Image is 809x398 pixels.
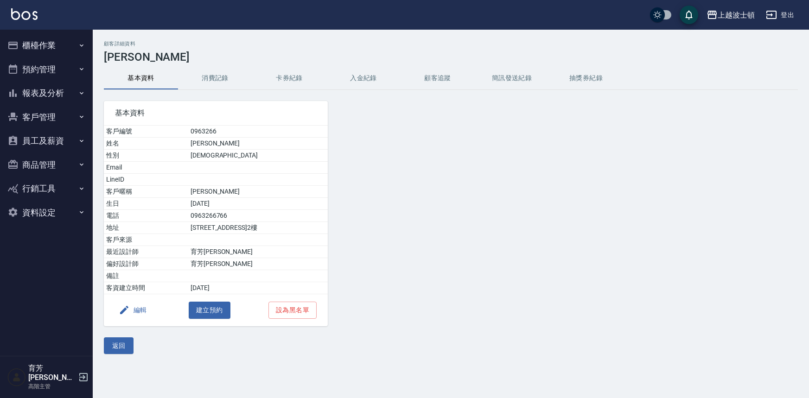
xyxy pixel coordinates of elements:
[4,177,89,201] button: 行銷工具
[104,270,188,282] td: 備註
[188,150,328,162] td: [DEMOGRAPHIC_DATA]
[104,174,188,186] td: LineID
[188,186,328,198] td: [PERSON_NAME]
[475,67,549,89] button: 簡訊發送紀錄
[11,8,38,20] img: Logo
[4,129,89,153] button: 員工及薪資
[188,222,328,234] td: [STREET_ADDRESS]2樓
[104,198,188,210] td: 生日
[4,57,89,82] button: 預約管理
[104,138,188,150] td: 姓名
[188,198,328,210] td: [DATE]
[703,6,758,25] button: 上越波士頓
[104,222,188,234] td: 地址
[104,67,178,89] button: 基本資料
[188,138,328,150] td: [PERSON_NAME]
[104,282,188,294] td: 客資建立時間
[104,41,798,47] h2: 顧客詳細資料
[252,67,326,89] button: 卡券紀錄
[4,81,89,105] button: 報表及分析
[104,234,188,246] td: 客戶來源
[188,246,328,258] td: 育芳[PERSON_NAME]
[7,368,26,386] img: Person
[188,126,328,138] td: 0963266
[4,105,89,129] button: 客戶管理
[718,9,755,21] div: 上越波士頓
[115,108,317,118] span: 基本資料
[104,337,134,354] button: 返回
[762,6,798,24] button: 登出
[189,302,230,319] button: 建立預約
[188,210,328,222] td: 0963266766
[178,67,252,89] button: 消費記錄
[28,382,76,391] p: 高階主管
[4,33,89,57] button: 櫃檯作業
[104,210,188,222] td: 電話
[115,302,151,319] button: 編輯
[104,258,188,270] td: 偏好設計師
[28,364,76,382] h5: 育芳[PERSON_NAME]
[326,67,401,89] button: 入金紀錄
[104,162,188,174] td: Email
[104,51,798,63] h3: [PERSON_NAME]
[4,201,89,225] button: 資料設定
[104,150,188,162] td: 性別
[549,67,623,89] button: 抽獎券紀錄
[104,126,188,138] td: 客戶編號
[268,302,317,319] button: 設為黑名單
[4,153,89,177] button: 商品管理
[104,246,188,258] td: 最近設計師
[188,258,328,270] td: 育芳[PERSON_NAME]
[401,67,475,89] button: 顧客追蹤
[104,186,188,198] td: 客戶暱稱
[680,6,698,24] button: save
[188,282,328,294] td: [DATE]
